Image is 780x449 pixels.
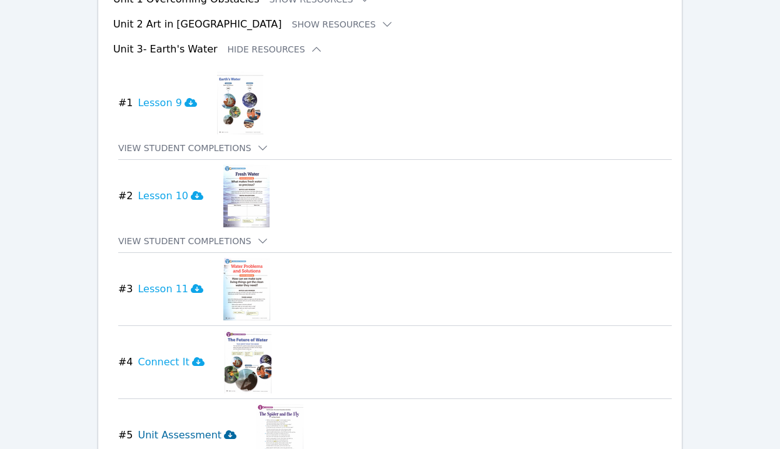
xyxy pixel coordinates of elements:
span: # 2 [118,189,133,204]
h3: Unit 2 Art in [GEOGRAPHIC_DATA] [113,17,282,32]
button: #2Lesson 10 [118,165,213,227]
h3: Unit Assessment [138,428,236,443]
img: Lesson 9 [217,72,263,134]
h3: Lesson 9 [138,96,196,111]
span: # 3 [118,282,133,297]
span: # 5 [118,428,133,443]
button: Show Resources [292,18,393,31]
span: # 1 [118,96,133,111]
h3: Lesson 10 [138,189,203,204]
button: #3Lesson 11 [118,258,213,320]
span: # 4 [118,355,133,370]
img: Lesson 11 [223,258,270,320]
button: View Student Completions [118,142,269,154]
h3: Lesson 11 [138,282,203,297]
button: #4Connect It [118,331,215,393]
button: #1Lesson 9 [118,72,207,134]
button: View Student Completions [118,235,269,247]
img: Connect It [225,331,271,393]
h3: Unit 3- Earth's Water [113,42,218,57]
img: Lesson 10 [223,165,270,227]
h3: Connect It [138,355,204,370]
button: Hide Resources [228,43,323,56]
